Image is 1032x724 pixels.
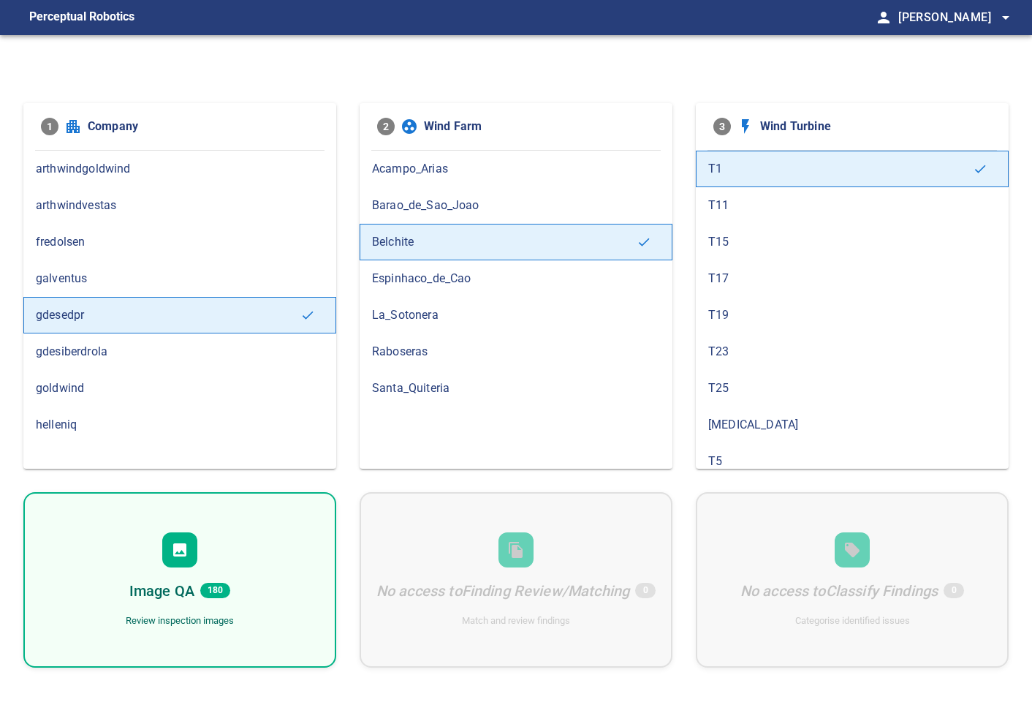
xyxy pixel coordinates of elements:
[708,380,996,397] span: T25
[36,306,300,324] span: gdesedpr
[36,380,324,397] span: goldwind
[36,343,324,361] span: gdesiberdrola
[696,151,1009,187] div: T1
[696,370,1009,407] div: T25
[760,118,991,135] span: Wind Turbine
[360,187,672,224] div: Barao_de_Sao_Joao
[360,151,672,187] div: Acampo_Arias
[126,614,234,628] div: Review inspection images
[372,160,660,178] span: Acampo_Arias
[708,270,996,287] span: T17
[23,260,336,297] div: galventus
[360,260,672,297] div: Espinhaco_de_Cao
[424,118,655,135] span: Wind Farm
[36,233,324,251] span: fredolsen
[898,7,1014,28] span: [PERSON_NAME]
[372,343,660,361] span: Raboseras
[200,583,230,598] span: 180
[372,380,660,397] span: Santa_Quiteria
[696,407,1009,443] div: [MEDICAL_DATA]
[708,233,996,251] span: T15
[892,3,1014,32] button: [PERSON_NAME]
[23,407,336,443] div: helleniq
[372,306,660,324] span: La_Sotonera
[23,370,336,407] div: goldwind
[36,416,324,434] span: helleniq
[41,118,58,135] span: 1
[36,160,324,178] span: arthwindgoldwind
[696,260,1009,297] div: T17
[372,270,660,287] span: Espinhaco_de_Cao
[23,224,336,260] div: fredolsen
[997,9,1014,26] span: arrow_drop_down
[696,187,1009,224] div: T11
[36,270,324,287] span: galventus
[708,160,973,178] span: T1
[708,197,996,214] span: T11
[23,333,336,370] div: gdesiberdrola
[23,187,336,224] div: arthwindvestas
[875,9,892,26] span: person
[23,151,336,187] div: arthwindgoldwind
[696,224,1009,260] div: T15
[129,579,194,603] h6: Image QA
[377,118,395,135] span: 2
[360,370,672,407] div: Santa_Quiteria
[23,297,336,333] div: gdesedpr
[696,443,1009,480] div: T5
[360,333,672,370] div: Raboseras
[36,197,324,214] span: arthwindvestas
[708,343,996,361] span: T23
[372,197,660,214] span: Barao_de_Sao_Joao
[88,118,319,135] span: Company
[372,233,637,251] span: Belchite
[29,6,134,29] figcaption: Perceptual Robotics
[708,453,996,470] span: T5
[708,416,996,434] span: [MEDICAL_DATA]
[360,224,672,260] div: Belchite
[23,492,336,668] div: Image QA180Review inspection images
[696,333,1009,370] div: T23
[360,297,672,333] div: La_Sotonera
[696,297,1009,333] div: T19
[713,118,731,135] span: 3
[708,306,996,324] span: T19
